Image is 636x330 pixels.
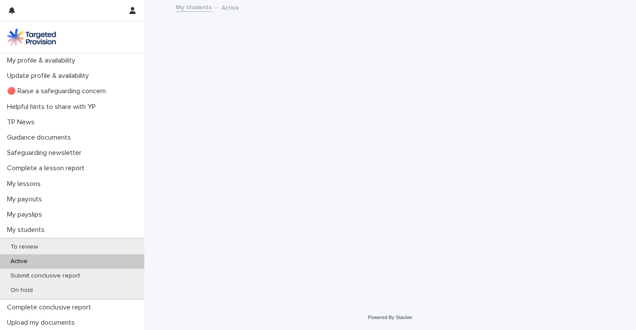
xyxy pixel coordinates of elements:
[3,287,40,294] p: On hold
[3,118,42,126] p: TP News
[3,226,52,234] p: My students
[3,319,82,327] p: Upload my documents
[3,195,49,204] p: My payouts
[3,133,78,142] p: Guidance documents
[176,2,212,12] a: My students
[7,28,56,46] img: M5nRWzHhSzIhMunXDL62
[3,243,45,251] p: To review
[221,2,239,12] p: Active
[3,56,82,65] p: My profile & availability
[3,72,96,80] p: Update profile & availability
[368,315,412,320] a: Powered By Stacker
[3,272,87,280] p: Submit conclusive report
[3,103,103,111] p: Helpful hints to share with YP
[3,258,35,265] p: Active
[3,149,88,157] p: Safeguarding newsletter
[3,211,49,219] p: My payslips
[3,180,48,188] p: My lessons
[3,164,91,172] p: Complete a lesson report
[3,87,113,95] p: 🔴 Raise a safeguarding concern
[3,303,98,312] p: Complete conclusive report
